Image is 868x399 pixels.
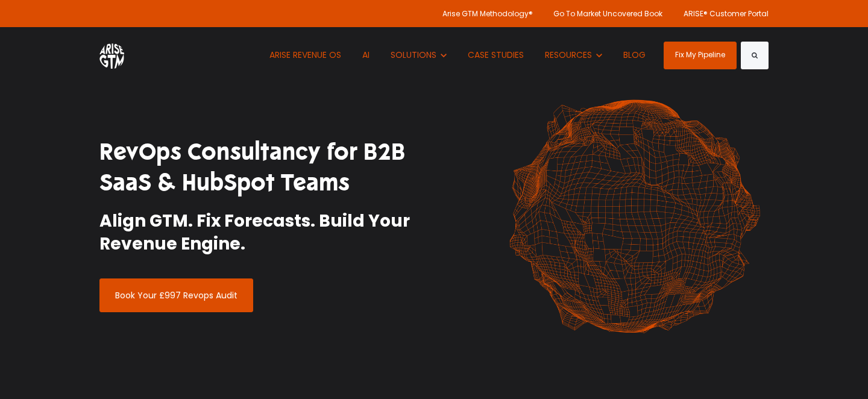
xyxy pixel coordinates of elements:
[99,42,124,69] img: ARISE GTM logo (1) white
[99,137,425,199] h1: RevOps Consultancy for B2B SaaS & HubSpot Teams
[391,49,436,61] span: SOLUTIONS
[382,27,456,83] button: Show submenu for SOLUTIONS SOLUTIONS
[536,27,611,83] button: Show submenu for RESOURCES RESOURCES
[260,27,350,83] a: ARISE REVENUE OS
[99,210,425,256] h2: Align GTM. Fix Forecasts. Build Your Revenue Engine.
[99,278,253,312] a: Book Your £997 Revops Audit
[353,27,379,83] a: AI
[260,27,654,83] nav: Desktop navigation
[500,87,769,346] img: shape-61 orange
[545,49,592,61] span: RESOURCES
[741,42,769,69] button: Search
[459,27,533,83] a: CASE STUDIES
[664,42,737,69] a: Fix My Pipeline
[614,27,655,83] a: BLOG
